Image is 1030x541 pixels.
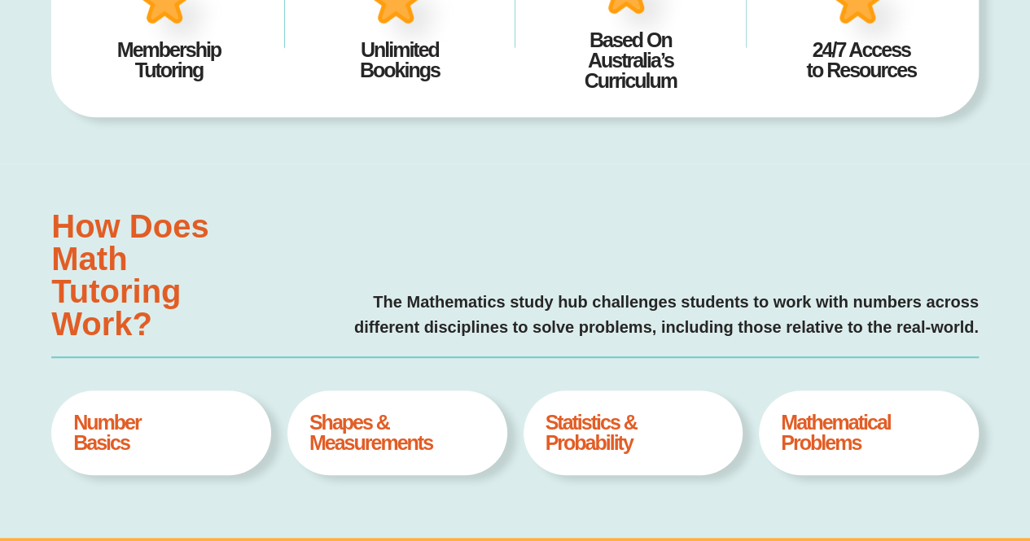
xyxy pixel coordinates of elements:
span: the median will be the average of these two numbers. [83,361,300,370]
span: - Measures of spread include the range and interquartile range. They are used to describe the [83,441,462,450]
button: Text [384,2,406,24]
span: - The mean of a set of data is the average of the numbers. It is given by: [83,260,375,269]
h4: Number Basics [73,412,249,453]
span: of ⁨11⁩ [97,2,127,24]
h4: Shapes & Measurements [309,412,485,453]
h4: Mathematical Problems [781,412,957,453]
iframe: Chat Widget [949,463,1030,541]
span: Measures of centre & spread [83,152,254,165]
span: - The median is the middle value of the data when the values are sorted in order from lowest to [83,330,467,339]
span: values can be the mode if they all share the highest frequency. [83,409,336,418]
h4: Unlimited Bookings [309,40,490,81]
span: 𝑠𝑢𝑚 𝑜𝑓 𝑑𝑎𝑡𝑎 𝑣𝑎𝑙𝑢𝑒𝑠 [108,276,156,282]
span: - Measures of centre include the mean, median and mode. These statistics describe a whole set [83,213,471,222]
h4: Based On Australia’s Curriculum [540,30,721,91]
span: - The range of a set of data is the difference between the lowest and highest values. [83,488,423,497]
p: The Mathematics study hub challenges students to work with numbers across different disciplines t... [278,290,978,340]
span: 𝑅𝑎𝑛𝑔𝑒 = ℎ𝑖𝑔ℎ𝑒𝑠𝑡 𝑛𝑢𝑚𝑏𝑒𝑟 − 𝑙𝑜𝑤𝑒𝑠𝑡 𝑛𝑢𝑚𝑏𝑒𝑟 [83,504,246,513]
span: - The mode is the most common value and is the value that occurs most frequently. Multiple [83,393,454,402]
span: amount of spread in a set of data. [83,456,220,465]
h3: How Does Math Tutoring Work? [51,210,261,340]
span: of data using a single value that represents the centre or middle of a data set. [83,229,397,238]
h4: 24/7 Access to Resources [770,40,952,81]
span: 𝑛𝑢𝑚𝑏𝑒𝑟 𝑜𝑓 𝑑𝑎𝑡𝑎 𝑣𝑎𝑙𝑢𝑒𝑠 [103,285,161,291]
button: Draw [406,2,429,24]
span: Statistics & Probability • Lesson 7 [83,88,352,104]
h4: Statistics & Probability [545,412,721,453]
span: 𝑥̄ [83,298,87,307]
span: (x bar) is the symbol used to represent mean. [90,298,274,307]
h4: Membership Tutoring [78,40,260,81]
span: - Data can be summarised or described using measures of centre and measures of spread. [83,181,453,190]
span: highest. If there is an even number of values in the data set, there will be two middle values and [83,346,471,355]
button: Add or edit images [429,2,452,24]
span: 𝑥̄ = [83,279,98,288]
